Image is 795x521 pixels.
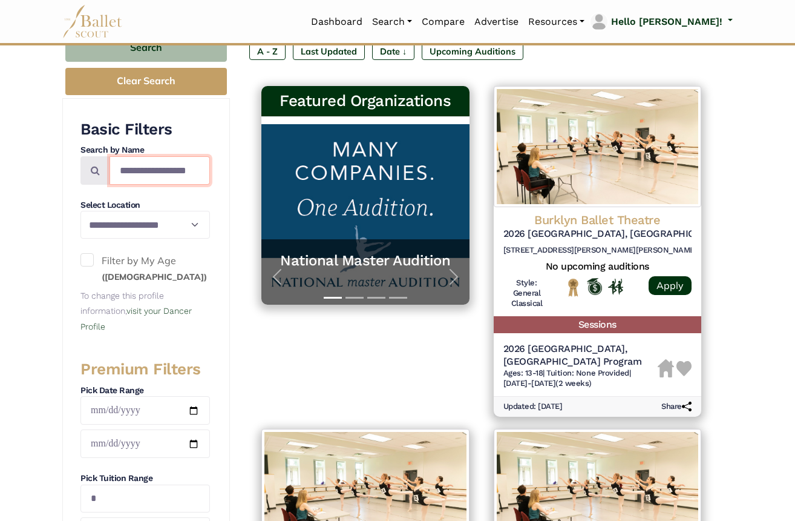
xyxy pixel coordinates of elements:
[503,368,543,377] span: Ages: 13-18
[80,144,210,156] h4: Search by Name
[102,271,207,282] small: ([DEMOGRAPHIC_DATA])
[80,291,192,331] small: To change this profile information,
[587,278,602,295] img: Offers Scholarship
[271,91,460,111] h3: Featured Organizations
[494,316,702,334] h5: Sessions
[503,245,692,256] h6: [STREET_ADDRESS][PERSON_NAME][PERSON_NAME]
[658,359,674,377] img: Housing Unavailable
[273,251,457,270] a: National Master Audition
[65,33,227,62] button: Search
[417,9,469,35] a: Compare
[494,86,702,207] img: Logo
[80,385,210,397] h4: Pick Date Range
[503,228,692,241] h5: 2026 [GEOGRAPHIC_DATA], [GEOGRAPHIC_DATA] Program
[389,291,407,305] button: Slide 4
[546,368,629,377] span: Tuition: None Provided
[80,473,210,485] h4: Pick Tuition Range
[589,12,733,32] a: profile picture Hello [PERSON_NAME]!
[649,276,692,295] a: Apply
[503,402,563,412] h6: Updated: [DATE]
[80,199,210,211] h4: Select Location
[249,43,286,60] label: A - Z
[503,278,551,309] h6: Style: General Classical
[523,9,589,35] a: Resources
[367,291,385,305] button: Slide 3
[566,278,581,297] img: National
[611,14,722,30] p: Hello [PERSON_NAME]!
[324,291,342,305] button: Slide 1
[345,291,364,305] button: Slide 2
[293,43,365,60] label: Last Updated
[503,368,658,389] h6: | |
[80,306,192,331] a: visit your Dancer Profile
[469,9,523,35] a: Advertise
[80,359,210,380] h3: Premium Filters
[676,361,692,376] img: Heart
[422,43,523,60] label: Upcoming Auditions
[608,279,623,294] img: In Person
[110,156,210,185] input: Search by names...
[503,212,692,228] h4: Burklyn Ballet Theatre
[503,379,592,388] span: [DATE]-[DATE] (2 weeks)
[503,260,692,273] h5: No upcoming auditions
[591,13,607,30] img: profile picture
[306,9,367,35] a: Dashboard
[367,9,417,35] a: Search
[503,343,658,368] h5: 2026 [GEOGRAPHIC_DATA], [GEOGRAPHIC_DATA] Program
[65,68,227,95] button: Clear Search
[372,43,414,60] label: Date ↓
[80,119,210,140] h3: Basic Filters
[661,402,692,412] h6: Share
[80,253,210,284] label: Filter by My Age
